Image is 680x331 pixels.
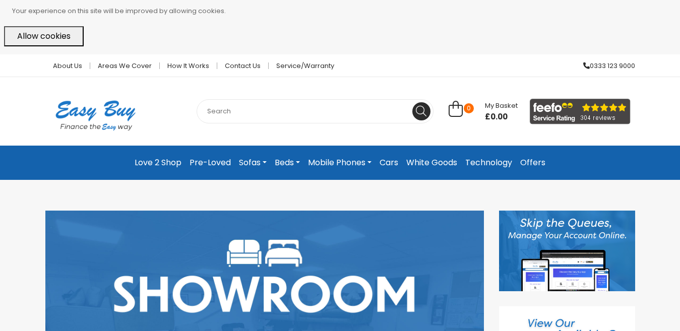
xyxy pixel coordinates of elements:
a: How it works [160,62,217,69]
p: Your experience on this site will be improved by allowing cookies. [12,4,676,18]
a: Service/Warranty [269,62,334,69]
img: Easy Buy [45,87,146,144]
a: Technology [461,154,516,172]
a: Contact Us [217,62,269,69]
a: Areas we cover [90,62,160,69]
span: £0.00 [485,112,518,122]
a: Love 2 Shop [131,154,186,172]
a: 0 My Basket £0.00 [449,106,518,118]
input: Search [197,99,434,123]
a: White Goods [402,154,461,172]
a: Mobile Phones [304,154,376,172]
button: Allow cookies [4,26,84,46]
span: My Basket [485,101,518,110]
span: 0 [464,103,474,113]
a: Sofas [235,154,271,172]
a: Beds [271,154,304,172]
img: feefo_logo [530,99,631,124]
a: Pre-Loved [186,154,235,172]
a: Offers [516,154,549,172]
a: About Us [45,62,90,69]
a: 0333 123 9000 [576,62,635,69]
a: Cars [376,154,402,172]
img: Discover our App [499,211,635,291]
